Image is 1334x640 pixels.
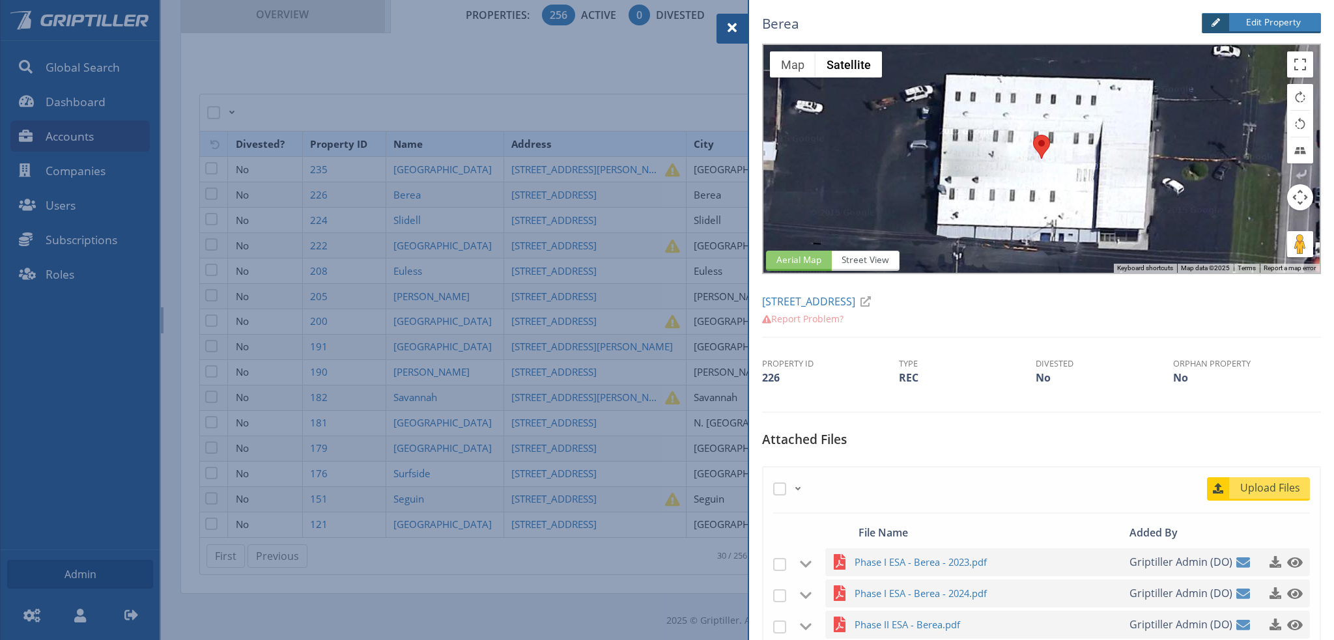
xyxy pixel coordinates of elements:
[855,554,1096,570] span: Phase I ESA - Berea - 2023.pdf
[855,617,1096,633] span: Phase II ESA - Berea.pdf
[1117,264,1173,273] button: Keyboard shortcuts
[899,357,1036,370] th: Type
[1230,16,1311,29] span: Edit Property
[1173,370,1188,385] span: No
[762,357,899,370] th: Property ID
[816,51,882,77] button: Show satellite imagery
[1287,51,1313,77] button: Toggle fullscreen view
[1129,579,1232,607] span: Griptiller Admin (DO)
[1283,550,1300,574] a: Click to preview this file
[1173,357,1310,370] th: Orphan Property
[1283,581,1300,605] a: Click to preview this file
[1238,264,1256,271] a: Terms (opens in new tab)
[1287,84,1313,110] button: Rotate map clockwise
[1126,523,1223,542] div: Added By
[1036,370,1051,385] span: No
[1287,137,1313,163] button: Tilt map
[1287,111,1313,137] button: Rotate map counterclockwise
[770,51,816,77] button: Show street map
[1287,231,1313,257] button: Drag Pegman onto the map to open Street View
[899,370,918,385] span: REC
[855,585,1126,602] a: Phase I ESA - Berea - 2024.pdf
[762,313,844,325] a: Report Problem?
[1264,264,1316,271] a: Report a map error
[831,251,900,271] span: Street View
[855,523,1126,542] div: File Name
[762,294,876,309] a: [STREET_ADDRESS]
[1129,611,1232,639] span: Griptiller Admin (DO)
[1207,477,1310,501] a: Upload Files
[762,370,780,385] span: 226
[762,432,1321,456] h5: Attached Files
[1283,613,1300,636] a: Click to preview this file
[762,14,1129,34] h5: Berea
[855,585,1096,602] span: Phase I ESA - Berea - 2024.pdf
[766,251,832,271] span: Aerial Map
[855,617,1126,633] a: Phase II ESA - Berea.pdf
[1287,184,1313,210] button: Map camera controls
[855,554,1126,570] a: Phase I ESA - Berea - 2023.pdf
[1202,13,1321,33] a: Edit Property
[1036,357,1172,370] th: Divested
[1181,264,1230,271] span: Map data ©2025
[1129,548,1232,576] span: Griptiller Admin (DO)
[1231,480,1310,495] span: Upload Files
